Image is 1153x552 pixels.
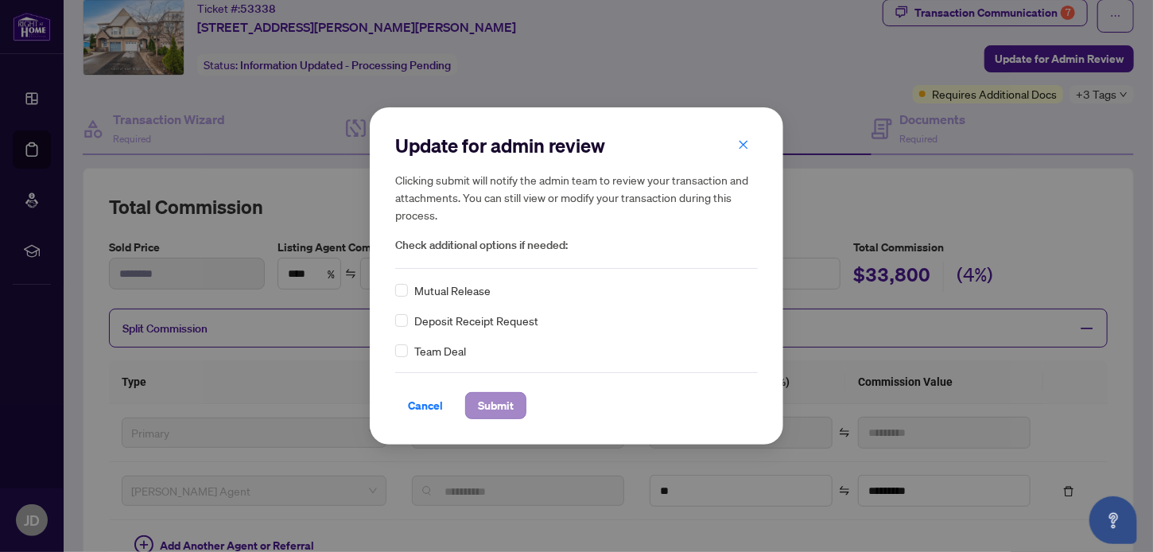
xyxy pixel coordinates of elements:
[395,133,758,158] h2: Update for admin review
[395,236,758,255] span: Check additional options if needed:
[1089,496,1137,544] button: Open asap
[738,139,749,150] span: close
[395,171,758,224] h5: Clicking submit will notify the admin team to review your transaction and attachments. You can st...
[465,392,526,419] button: Submit
[478,393,514,418] span: Submit
[408,393,443,418] span: Cancel
[414,312,538,329] span: Deposit Receipt Request
[414,342,466,360] span: Team Deal
[395,392,456,419] button: Cancel
[414,282,491,299] span: Mutual Release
